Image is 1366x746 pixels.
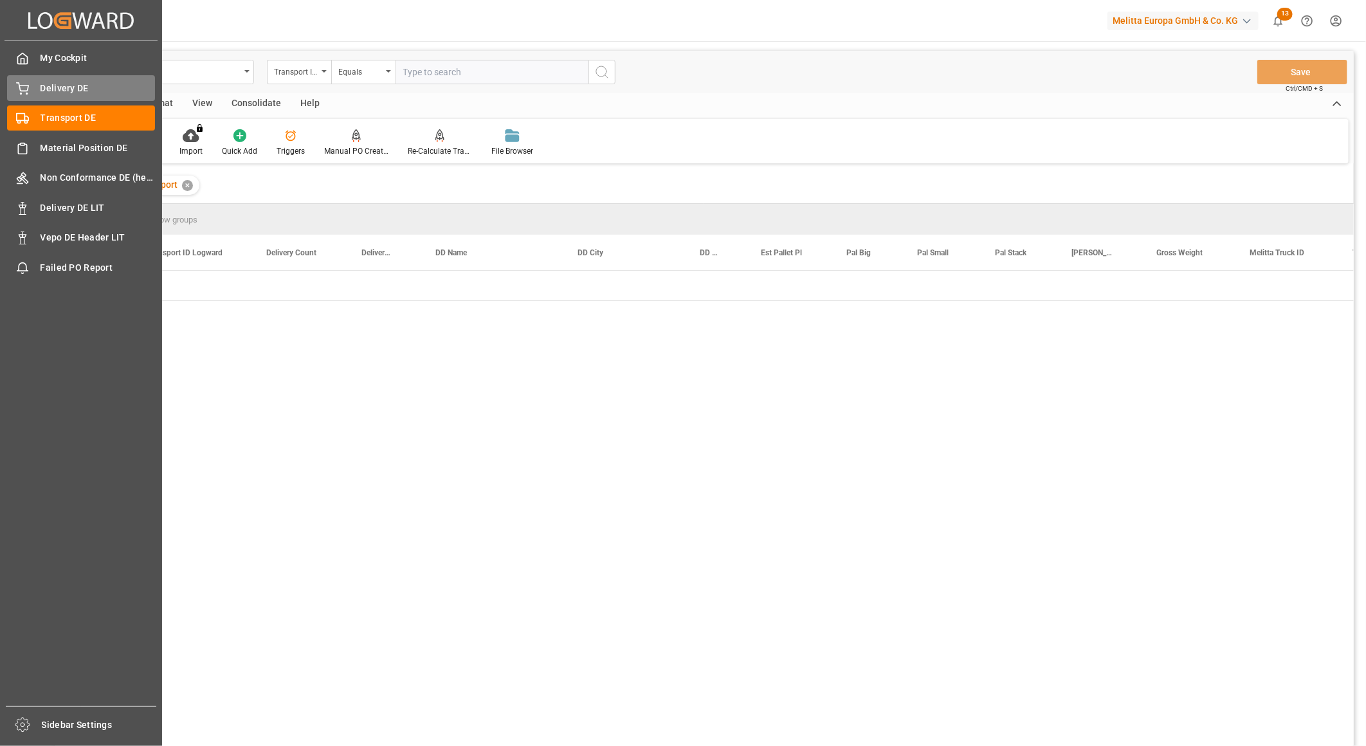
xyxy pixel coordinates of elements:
span: Ctrl/CMD + S [1286,84,1323,93]
div: Consolidate [222,93,291,115]
span: Est Pallet Pl [761,248,802,257]
span: DD City [578,248,603,257]
span: Delivery DE LIT [41,201,156,215]
button: search button [588,60,615,84]
button: Help Center [1293,6,1322,35]
span: Melitta Truck ID [1250,248,1304,257]
span: Delivery Count [266,248,316,257]
span: Failed PO Report [41,261,156,275]
span: My Cockpit [41,51,156,65]
div: Melitta Europa GmbH & Co. KG [1107,12,1259,30]
span: [PERSON_NAME] [1071,248,1114,257]
span: Non Conformance DE (header) [41,171,156,185]
span: Gross Weight [1156,248,1203,257]
div: File Browser [491,145,533,157]
div: Quick Add [222,145,257,157]
a: Transport DE [7,105,155,131]
span: Pal Big [846,248,871,257]
span: DD Country [700,248,718,257]
button: show 13 new notifications [1264,6,1293,35]
a: Delivery DE [7,75,155,100]
span: Delivery DE [41,82,156,95]
button: Save [1257,60,1347,84]
div: Re-Calculate Transport Costs [408,145,472,157]
a: My Cockpit [7,46,155,71]
span: Material Position DE [41,141,156,155]
button: Melitta Europa GmbH & Co. KG [1107,8,1264,33]
div: Equals [338,63,382,78]
span: DD Name [435,248,467,257]
span: Transport DE [41,111,156,125]
span: 13 [1277,8,1293,21]
div: Triggers [277,145,305,157]
a: Delivery DE LIT [7,195,155,220]
span: Pal Small [917,248,949,257]
a: Non Conformance DE (header) [7,165,155,190]
span: Sidebar Settings [42,718,157,732]
button: open menu [267,60,331,84]
div: Help [291,93,329,115]
a: Vepo DE Header LIT [7,225,155,250]
span: Pal Stack [995,248,1026,257]
div: ✕ [182,180,193,191]
div: View [183,93,222,115]
span: Transport ID Logward [147,248,223,257]
div: Transport ID Logward [274,63,318,78]
input: Type to search [396,60,588,84]
a: Material Position DE [7,135,155,160]
span: Vepo DE Header LIT [41,231,156,244]
div: Manual PO Creation [324,145,388,157]
button: open menu [331,60,396,84]
a: Failed PO Report [7,255,155,280]
span: Delivery List [361,248,393,257]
